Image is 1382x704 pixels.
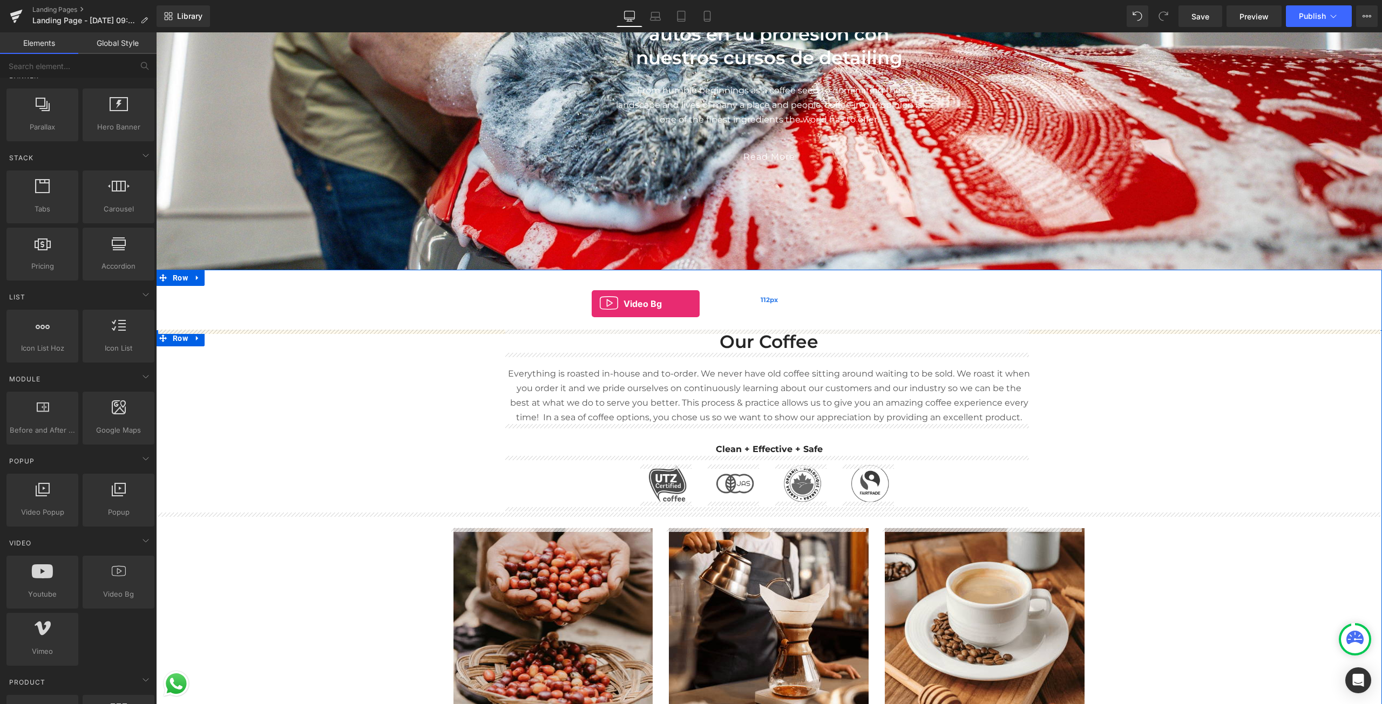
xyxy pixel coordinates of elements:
span: Before and After Images [10,425,75,436]
a: Preview [1227,5,1282,27]
a: Expand / Collapse [35,237,49,254]
a: Expand / Collapse [35,298,49,314]
span: Youtube [10,589,75,600]
button: Publish [1286,5,1352,27]
span: List [8,292,26,302]
a: Mobile [694,5,720,27]
span: Product [8,677,46,687]
a: Desktop [617,5,642,27]
span: Parallax [10,121,75,133]
a: Global Style [78,32,157,54]
span: Vimeo [10,646,75,657]
div: Open WhatsApp chat [5,637,35,666]
a: Laptop [642,5,668,27]
span: Library [177,11,202,21]
a: Read More [570,112,656,137]
p: From humble beginnings as a coffee seed to dominating the landscape and lives of many a place and... [459,51,767,94]
span: Google Maps [86,425,151,436]
span: Carousel [86,203,151,215]
p: Clean + Effective + Safe [351,409,875,424]
span: Landing Page - [DATE] 09:25:20 [32,16,136,25]
span: Icon List Hoz [10,343,75,354]
span: Row [14,237,35,254]
span: Row [14,298,35,314]
span: Popup [86,507,151,518]
span: Icon List [86,343,151,354]
span: Video Bg [86,589,151,600]
a: Landing Pages [32,5,157,14]
span: 112px [605,262,622,274]
span: Hero Banner [86,121,151,133]
a: New Library [157,5,210,27]
span: Accordion [86,261,151,272]
span: Preview [1239,11,1269,22]
span: Video [8,538,32,548]
p: Everything is roasted in-house and to-order. We never have old coffee sitting around waiting to b... [351,334,875,392]
span: Stack [8,153,35,163]
span: Save [1191,11,1209,22]
button: More [1356,5,1378,27]
button: Undo [1127,5,1148,27]
span: Publish [1299,12,1326,20]
span: Video Popup [10,507,75,518]
a: Send a message via WhatsApp [5,637,35,666]
span: Module [8,374,42,384]
a: Tablet [668,5,694,27]
div: Open Intercom Messenger [1345,667,1371,693]
span: Pricing [10,261,75,272]
h2: Our Coffee [351,298,875,321]
button: Redo [1153,5,1174,27]
span: Tabs [10,203,75,215]
span: Popup [8,456,36,466]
